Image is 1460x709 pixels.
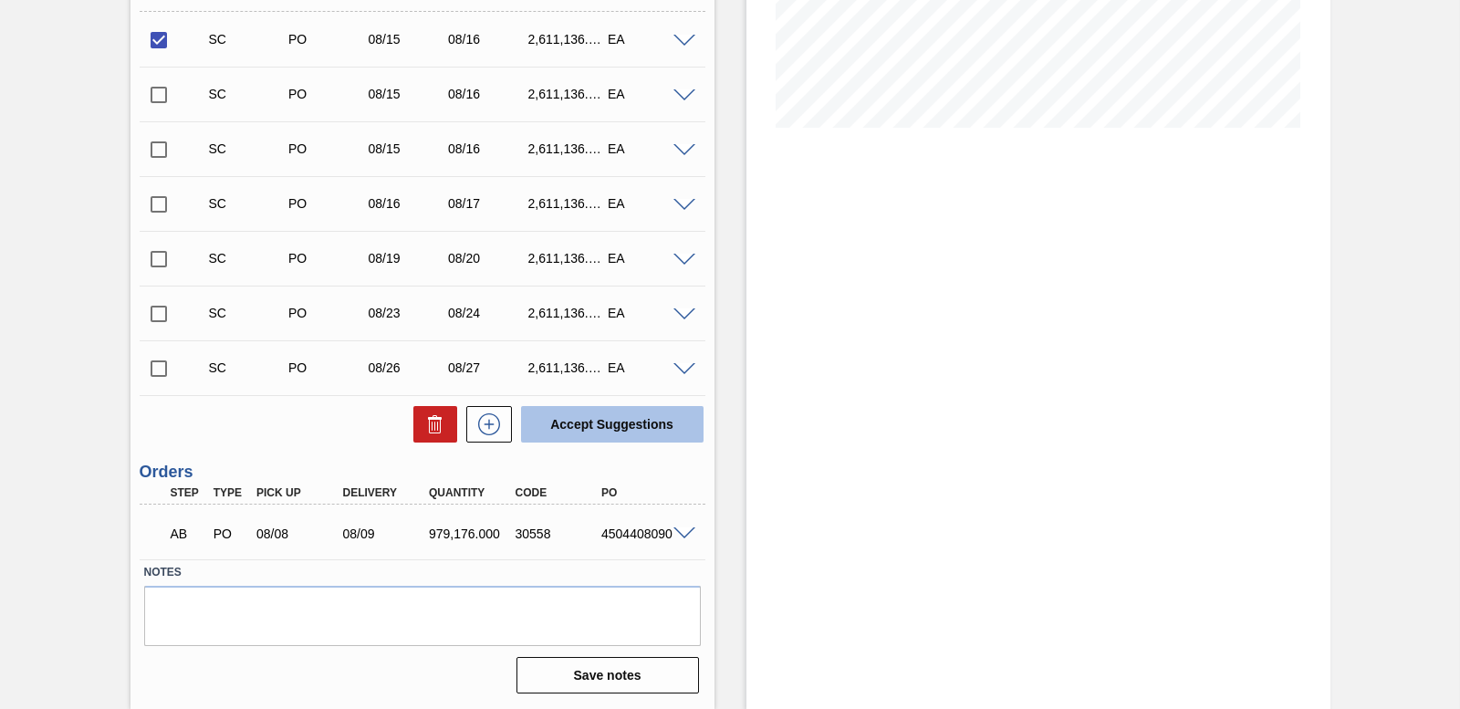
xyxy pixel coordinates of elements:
div: 2,611,136.000 [524,196,611,211]
div: Suggestion Created [204,196,292,211]
div: Suggestion Created [204,87,292,101]
div: Suggestion Created [204,306,292,320]
div: 08/17/2025 [443,196,531,211]
div: Purchase order [209,527,253,541]
div: 2,611,136.000 [524,360,611,375]
div: Suggestion Created [204,141,292,156]
div: 4504408090 [597,527,692,541]
div: 2,611,136.000 [524,32,611,47]
div: EA [603,87,691,101]
div: Delete Suggestions [404,406,457,443]
div: 08/16/2025 [443,87,531,101]
div: 08/16/2025 [364,196,452,211]
div: 08/16/2025 [443,141,531,156]
div: 2,611,136.000 [524,306,611,320]
div: EA [603,141,691,156]
div: New suggestion [457,406,512,443]
button: Save notes [516,657,699,693]
div: 08/15/2025 [364,32,452,47]
div: Type [209,486,253,499]
div: EA [603,360,691,375]
div: 979,176.000 [424,527,519,541]
div: Purchase order [284,306,371,320]
div: Step [166,486,210,499]
button: Accept Suggestions [521,406,704,443]
div: EA [603,196,691,211]
div: Suggestion Created [204,251,292,266]
p: AB [171,527,205,541]
div: 2,611,136.000 [524,87,611,101]
div: EA [603,32,691,47]
div: 08/20/2025 [443,251,531,266]
div: 08/15/2025 [364,87,452,101]
div: 08/27/2025 [443,360,531,375]
div: Quantity [424,486,519,499]
div: Accept Suggestions [512,404,705,444]
div: 30558 [511,527,606,541]
div: 08/24/2025 [443,306,531,320]
div: 08/26/2025 [364,360,452,375]
div: 08/16/2025 [443,32,531,47]
div: EA [603,251,691,266]
div: Purchase order [284,32,371,47]
div: Suggestion Created [204,360,292,375]
h3: Orders [140,463,705,482]
div: Awaiting Pick Up [166,514,210,554]
div: EA [603,306,691,320]
div: Delivery [339,486,433,499]
div: Code [511,486,606,499]
div: Purchase order [284,87,371,101]
div: Purchase order [284,360,371,375]
div: 08/19/2025 [364,251,452,266]
div: 08/08/2025 [252,527,347,541]
div: 2,611,136.000 [524,141,611,156]
div: Suggestion Created [204,32,292,47]
div: Purchase order [284,251,371,266]
div: 2,611,136.000 [524,251,611,266]
div: Pick up [252,486,347,499]
div: Purchase order [284,141,371,156]
label: Notes [144,559,701,586]
div: 08/09/2025 [339,527,433,541]
div: Purchase order [284,196,371,211]
div: 08/15/2025 [364,141,452,156]
div: PO [597,486,692,499]
div: 08/23/2025 [364,306,452,320]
